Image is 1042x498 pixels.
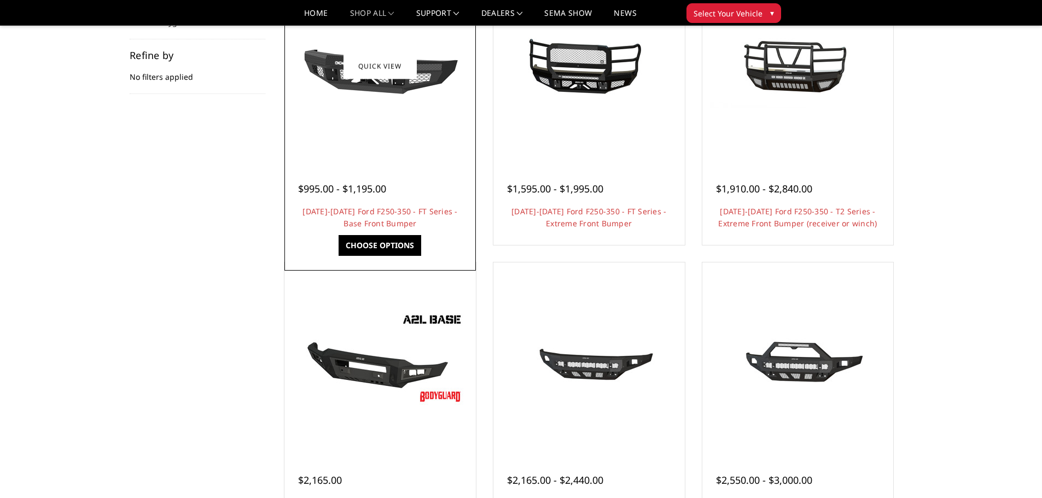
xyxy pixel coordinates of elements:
[304,9,328,25] a: Home
[416,9,459,25] a: Support
[507,182,603,195] span: $1,595.00 - $1,995.00
[496,265,682,451] a: 2017-2022 Ford F250-350 - Freedom Series - Base Front Bumper (non-winch) 2017-2022 Ford F250-350 ...
[507,473,603,487] span: $2,165.00 - $2,440.00
[130,50,265,94] div: No filters applied
[298,473,342,487] span: $2,165.00
[350,9,394,25] a: shop all
[339,235,421,256] a: Choose Options
[686,3,781,23] button: Select Your Vehicle
[287,265,473,451] a: A2L Series - Base Front Bumper (Non Winch) A2L Series - Base Front Bumper (Non Winch)
[511,206,666,229] a: [DATE]-[DATE] Ford F250-350 - FT Series - Extreme Front Bumper
[481,9,523,25] a: Dealers
[705,265,891,451] a: 2017-2022 Ford F250-350 - Freedom Series - Sport Front Bumper (non-winch) 2017-2022 Ford F250-350...
[344,53,417,79] a: Quick view
[544,9,592,25] a: SEMA Show
[614,9,636,25] a: News
[302,206,457,229] a: [DATE]-[DATE] Ford F250-350 - FT Series - Base Front Bumper
[718,206,877,229] a: [DATE]-[DATE] Ford F250-350 - T2 Series - Extreme Front Bumper (receiver or winch)
[770,7,774,19] span: ▾
[298,182,386,195] span: $995.00 - $1,195.00
[716,182,812,195] span: $1,910.00 - $2,840.00
[694,8,762,19] span: Select Your Vehicle
[130,50,265,60] h5: Refine by
[716,473,812,487] span: $2,550.00 - $3,000.00
[293,17,468,115] img: 2017-2022 Ford F250-350 - FT Series - Base Front Bumper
